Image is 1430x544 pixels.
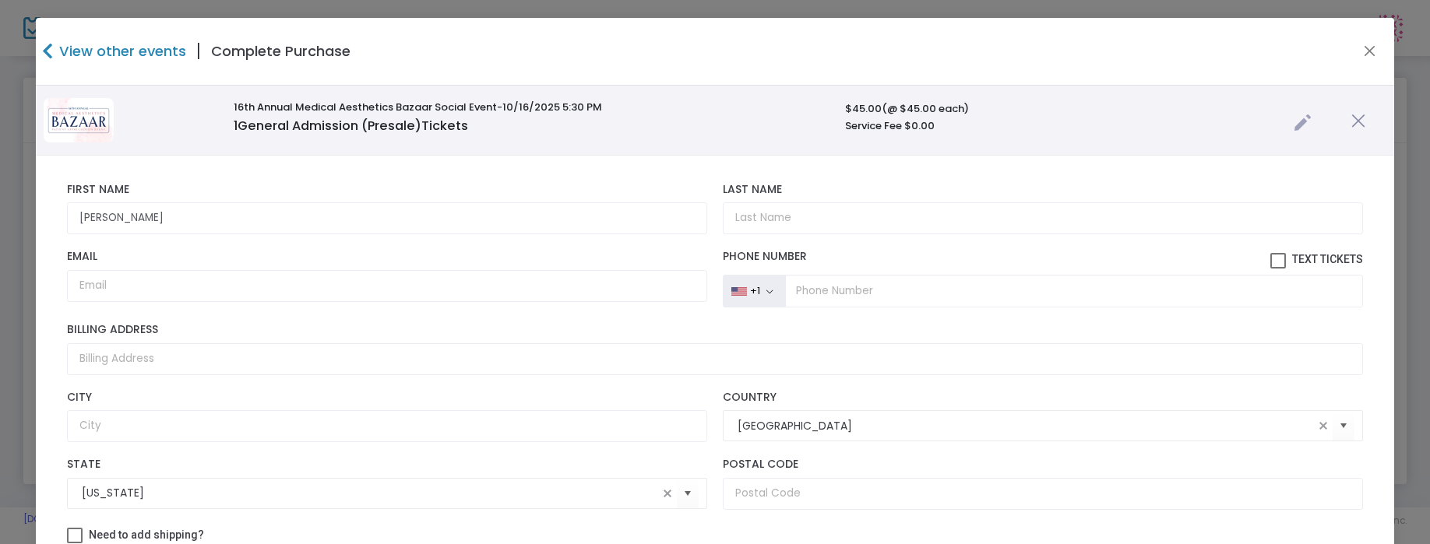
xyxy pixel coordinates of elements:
label: City [67,391,707,405]
span: -10/16/2025 5:30 PM [497,100,602,114]
h6: 16th Annual Medical Aesthetics Bazaar Social Event [234,101,829,114]
input: Email [67,270,707,302]
img: cross.png [1351,114,1365,128]
img: MAB2025SimpleTixImages.png [44,98,114,142]
span: Need to add shipping? [89,528,204,541]
button: +1 [723,275,785,307]
label: Phone Number [723,250,1363,268]
span: | [186,37,211,65]
label: Postal Code [723,458,1363,472]
h6: $45.00 [845,103,1278,115]
label: State [67,458,707,472]
input: Select Country [738,418,1314,434]
input: Select State [82,485,658,501]
input: Billing Address [67,343,1363,375]
input: Postal Code [723,478,1363,510]
span: clear [658,484,677,503]
input: City [67,410,707,442]
button: Select [677,477,699,509]
span: General Admission (Presale) [234,117,468,135]
span: (@ $45.00 each) [882,101,969,116]
h6: Service Fee $0.00 [845,120,1278,132]
div: +1 [750,285,760,297]
span: Text Tickets [1292,253,1363,265]
label: Email [67,250,707,264]
span: Tickets [421,117,468,135]
span: 1 [234,117,238,135]
label: First Name [67,183,707,197]
button: Select [1333,410,1354,442]
input: Phone Number [785,275,1363,307]
h4: View other events [55,40,186,61]
button: Close [1360,41,1380,61]
input: Last Name [723,202,1363,234]
input: First Name [67,202,707,234]
label: Country [723,391,1363,405]
h4: Complete Purchase [211,40,350,61]
label: Last Name [723,183,1363,197]
label: Billing Address [67,323,1363,337]
span: clear [1314,416,1333,435]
